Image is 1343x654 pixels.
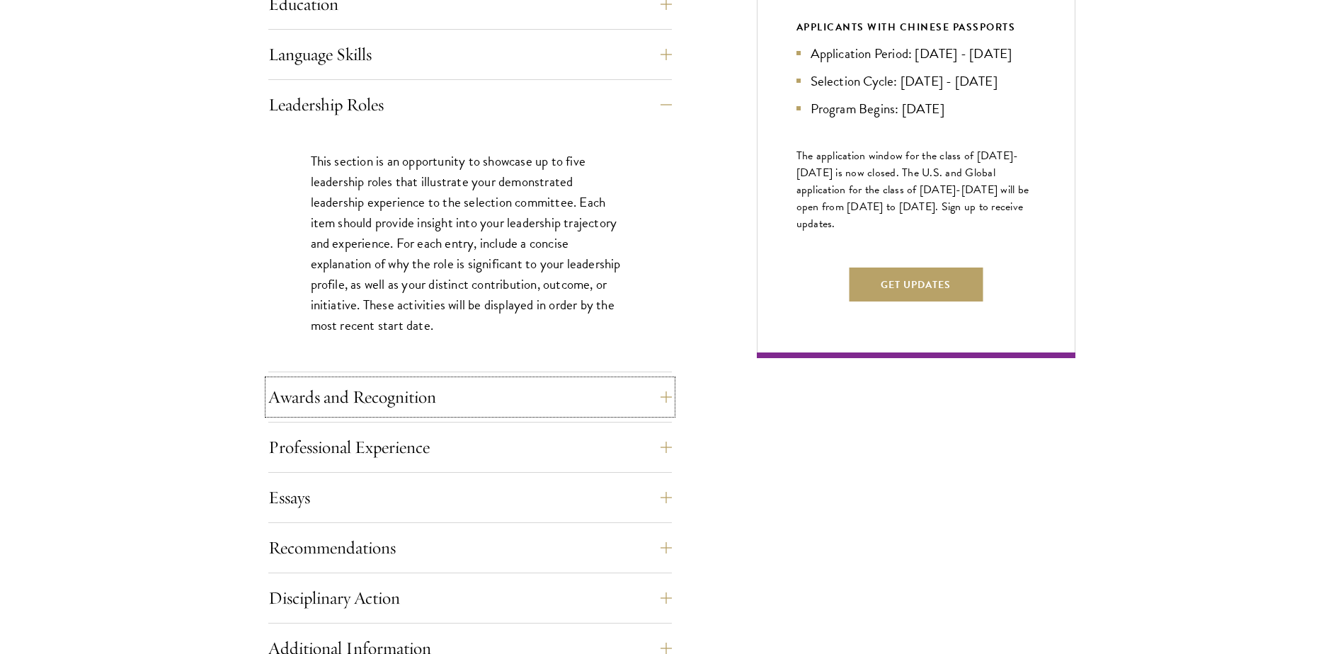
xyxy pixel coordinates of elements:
button: Professional Experience [268,430,672,464]
p: This section is an opportunity to showcase up to five leadership roles that illustrate your demon... [311,151,629,336]
li: Program Begins: [DATE] [796,98,1036,119]
button: Recommendations [268,531,672,565]
li: Application Period: [DATE] - [DATE] [796,43,1036,64]
button: Leadership Roles [268,88,672,122]
button: Essays [268,481,672,515]
li: Selection Cycle: [DATE] - [DATE] [796,71,1036,91]
span: The application window for the class of [DATE]-[DATE] is now closed. The U.S. and Global applicat... [796,147,1029,232]
div: APPLICANTS WITH CHINESE PASSPORTS [796,18,1036,36]
button: Get Updates [849,268,983,302]
button: Language Skills [268,38,672,71]
button: Awards and Recognition [268,380,672,414]
button: Disciplinary Action [268,581,672,615]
